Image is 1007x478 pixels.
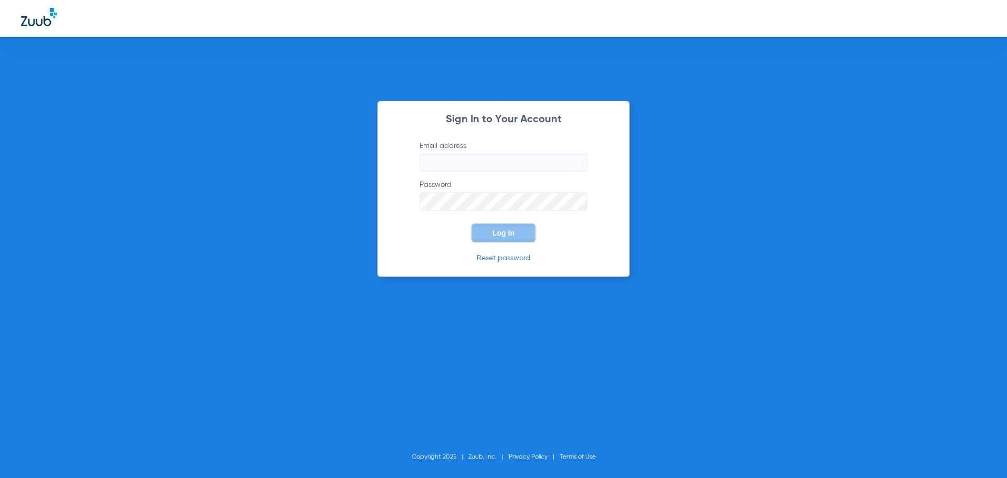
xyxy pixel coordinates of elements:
a: Reset password [477,254,530,262]
li: Zuub, Inc. [468,452,509,462]
h2: Sign In to Your Account [404,114,603,125]
input: Email address [420,154,587,172]
span: Log In [492,229,515,237]
img: Zuub Logo [21,8,57,26]
a: Terms of Use [560,454,596,460]
label: Password [420,179,587,210]
input: Password [420,193,587,210]
a: Privacy Policy [509,454,548,460]
li: Copyright 2025 [412,452,468,462]
label: Email address [420,141,587,172]
button: Log In [472,224,535,242]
